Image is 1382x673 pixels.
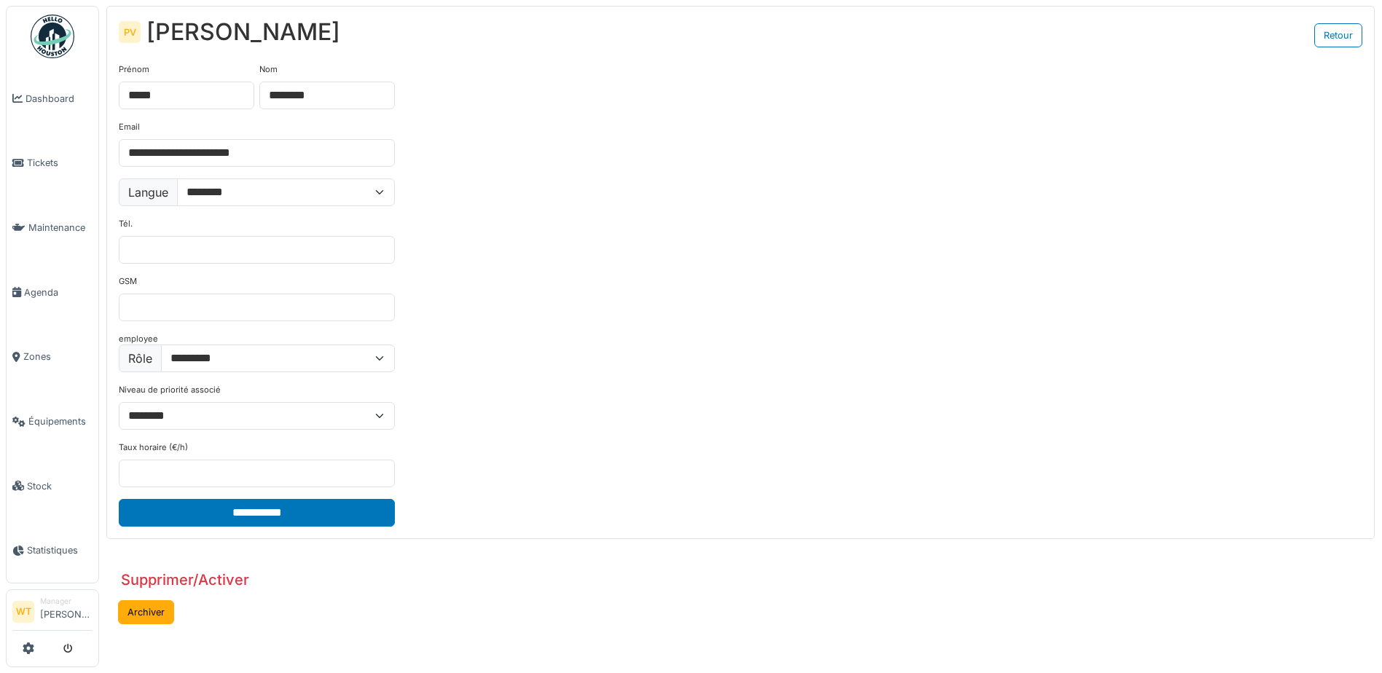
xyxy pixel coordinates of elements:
label: Langue [119,178,178,206]
li: WT [12,601,34,623]
label: GSM [119,275,137,288]
label: Prénom [119,63,149,76]
label: Niveau de priorité associé [119,384,221,396]
span: Statistiques [27,543,93,557]
label: Rôle [119,345,162,372]
label: Nom [259,63,278,76]
label: Email [119,121,140,133]
div: Manager [40,596,93,607]
a: Agenda [7,260,98,325]
a: Équipements [7,389,98,454]
span: Agenda [24,286,93,299]
a: WT Manager[PERSON_NAME] [12,596,93,631]
span: Maintenance [28,221,93,235]
span: Équipements [28,414,93,428]
span: Dashboard [25,92,93,106]
div: PV [119,21,141,43]
label: Tél. [119,218,133,230]
h3: Supprimer/Activer [121,571,249,589]
label: Taux horaire (€/h) [119,441,188,454]
button: Archiver [118,600,174,624]
a: Maintenance [7,195,98,260]
span: Tickets [27,156,93,170]
a: Stock [7,454,98,519]
a: Dashboard [7,66,98,131]
img: Badge_color-CXgf-gQk.svg [31,15,74,58]
a: Tickets [7,131,98,196]
li: [PERSON_NAME] [40,596,93,627]
span: Zones [23,350,93,363]
form: employee [119,63,395,527]
a: Statistiques [7,519,98,583]
a: Retour [1314,23,1362,47]
span: Stock [27,479,93,493]
div: [PERSON_NAME] [146,18,340,46]
a: Zones [7,325,98,390]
